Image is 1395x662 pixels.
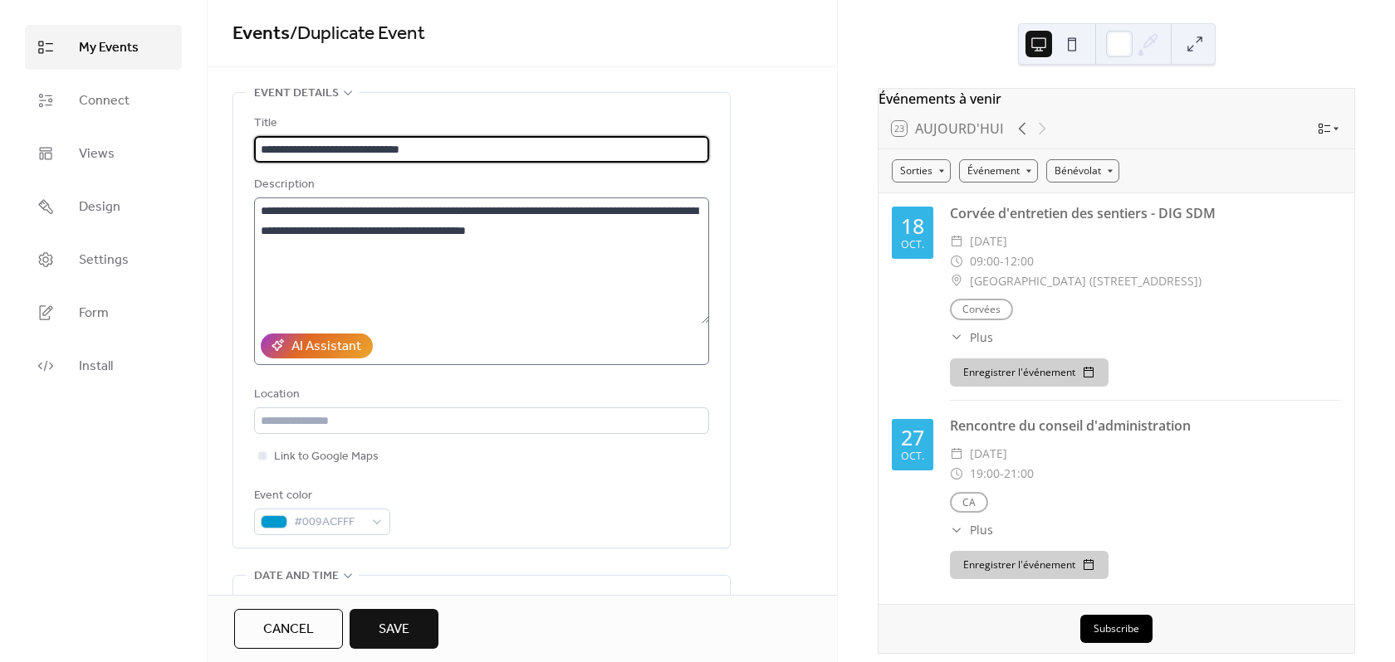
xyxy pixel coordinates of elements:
div: Event color [254,486,387,506]
span: Install [79,357,113,377]
span: - [1000,251,1004,271]
button: Enregistrer l'événement [950,358,1109,387]
span: Cancel [263,620,314,640]
button: ​Plus [950,329,993,346]
span: Form [79,304,109,324]
div: Description [254,175,706,195]
span: My Events [79,38,139,58]
div: ​ [950,521,963,538]
a: Form [25,290,182,335]
button: ​Plus [950,521,993,538]
span: Link to Google Maps [274,447,379,467]
div: Title [254,114,706,134]
span: [GEOGRAPHIC_DATA] ([STREET_ADDRESS]) [970,271,1202,291]
div: Événements à venir [879,89,1354,109]
span: Save [379,620,409,640]
div: 27 [901,427,924,448]
a: My Events [25,25,182,70]
a: Events [232,16,290,52]
button: Cancel [234,609,343,649]
div: AI Assistant [291,337,361,357]
span: [DATE] [970,444,1007,464]
div: ​ [950,251,963,271]
span: Event details [254,84,339,104]
span: [DATE] [970,231,1007,251]
span: - [1000,464,1004,484]
span: Settings [79,251,129,270]
span: Date and time [254,567,339,587]
span: 12:00 [1004,251,1034,271]
div: Location [254,385,706,405]
span: Plus [970,521,993,538]
div: ​ [950,231,963,251]
a: Settings [25,237,182,282]
span: Connect [79,91,130,111]
div: ​ [950,271,963,291]
a: Connect [25,78,182,123]
button: Save [350,609,438,649]
span: Plus [970,329,993,346]
div: 18 [901,216,924,236]
span: Design [79,197,120,217]
a: Install [25,343,182,388]
a: Views [25,131,182,176]
span: 19:00 [970,464,1000,484]
div: oct. [901,240,924,251]
span: 21:00 [1004,464,1034,484]
div: oct. [901,451,924,462]
div: ​ [950,464,963,484]
span: #009ACFFF [294,513,364,533]
span: Views [79,144,115,164]
button: Subscribe [1080,615,1153,643]
a: Design [25,184,182,229]
span: / Duplicate Event [290,16,425,52]
span: 09:00 [970,251,1000,271]
div: Rencontre du conseil d'administration [950,416,1341,436]
button: Enregistrer l'événement [950,551,1109,579]
button: AI Assistant [261,333,373,358]
div: Corvée d'entretien des sentiers - DIG SDM [950,203,1341,223]
div: ​ [950,444,963,464]
div: ​ [950,329,963,346]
